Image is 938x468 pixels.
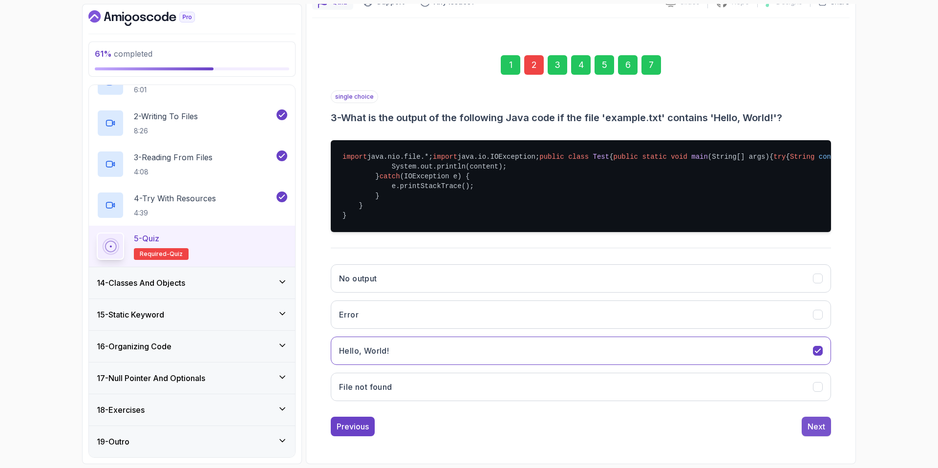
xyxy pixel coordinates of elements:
div: 1 [501,55,520,75]
span: import [342,153,367,161]
p: 5 - Quiz [134,233,159,244]
h3: 17 - Null Pointer And Optionals [97,372,205,384]
span: catch [380,172,400,180]
h3: 15 - Static Keyword [97,309,164,320]
button: Hello, World! [331,337,831,365]
h3: File not found [339,381,392,393]
button: 14-Classes And Objects [89,267,295,298]
span: Test [593,153,610,161]
h3: Error [339,309,359,320]
h3: No output [339,273,377,284]
span: public [614,153,638,161]
button: 3-Reading From Files4:08 [97,150,287,178]
button: 17-Null Pointer And Optionals [89,362,295,394]
span: completed [95,49,152,59]
p: 3 - Reading From Files [134,151,213,163]
h3: 3 - What is the output of the following Java code if the file 'example.txt' contains 'Hello, Worl... [331,111,831,125]
p: 2 - Writing To Files [134,110,198,122]
span: content [819,153,848,161]
button: 5-QuizRequired-quiz [97,233,287,260]
p: single choice [331,90,378,103]
button: 19-Outro [89,426,295,457]
div: Next [808,421,825,432]
p: 6:01 [134,85,191,95]
span: try [773,153,786,161]
button: 2-Writing To Files8:26 [97,109,287,137]
button: 18-Exercises [89,394,295,425]
span: 61 % [95,49,112,59]
h3: Hello, World! [339,345,389,357]
p: 8:26 [134,126,198,136]
span: class [568,153,589,161]
button: No output [331,264,831,293]
button: 4-Try With Resources4:39 [97,191,287,219]
button: Error [331,300,831,329]
button: 15-Static Keyword [89,299,295,330]
button: Next [802,417,831,436]
button: 16-Organizing Code [89,331,295,362]
a: Dashboard [88,10,217,26]
span: main [691,153,708,161]
h3: 16 - Organizing Code [97,340,171,352]
span: public [539,153,564,161]
p: 4:08 [134,167,213,177]
h3: 18 - Exercises [97,404,145,416]
div: 3 [548,55,567,75]
span: (String[] args) [708,153,769,161]
span: quiz [170,250,183,258]
p: 4:39 [134,208,216,218]
p: 4 - Try With Resources [134,192,216,204]
h3: 19 - Outro [97,436,129,447]
button: File not found [331,373,831,401]
span: import [433,153,457,161]
div: 2 [524,55,544,75]
span: static [642,153,666,161]
div: 5 [595,55,614,75]
span: Required- [140,250,170,258]
div: 6 [618,55,638,75]
button: Previous [331,417,375,436]
span: void [671,153,687,161]
h3: 14 - Classes And Objects [97,277,185,289]
pre: java.nio.file.*; java.io.IOException; { { { Files.readString(Path.of( )); System.out.println(cont... [331,140,831,232]
span: String [790,153,814,161]
div: Previous [337,421,369,432]
div: 7 [641,55,661,75]
div: 4 [571,55,591,75]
